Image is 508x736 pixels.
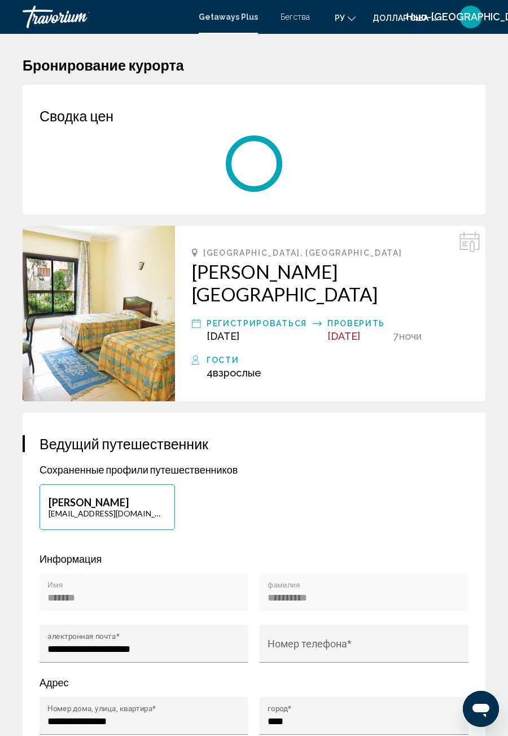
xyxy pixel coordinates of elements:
div: Регистрироваться [207,317,307,330]
span: 7 [393,330,399,342]
span: 4 [207,367,261,379]
button: Изменить язык [335,10,356,26]
font: ру [335,14,345,23]
span: Взрослые [213,367,261,379]
span: ночи [399,330,422,342]
a: [PERSON_NAME][GEOGRAPHIC_DATA] [192,260,468,305]
div: Проверить [327,317,388,330]
span: [DATE] [207,330,239,342]
p: [EMAIL_ADDRESS][DOMAIN_NAME] [49,509,166,518]
font: доллар США [373,14,428,23]
p: Информация [40,553,468,565]
span: [GEOGRAPHIC_DATA], [GEOGRAPHIC_DATA] [203,248,402,257]
p: Адрес [40,676,468,689]
h1: Бронирование курорта [23,56,485,73]
button: [PERSON_NAME][EMAIL_ADDRESS][DOMAIN_NAME] [40,484,175,530]
button: Изменить валюту [373,10,439,26]
span: [DATE] [327,330,360,342]
h3: Сводка цен [40,107,468,124]
button: Меню пользователя [456,5,485,29]
a: Бегства [281,12,310,21]
p: [PERSON_NAME] [49,496,166,509]
a: Getaways Plus [199,12,258,21]
p: Сохраненные профили путешественников [40,463,468,476]
a: Травориум [23,6,187,28]
div: Гости [207,353,468,367]
iframe: Кнопка запуска окна обмена сообщениями [463,691,499,727]
h3: Ведущий путешественник [40,435,468,452]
